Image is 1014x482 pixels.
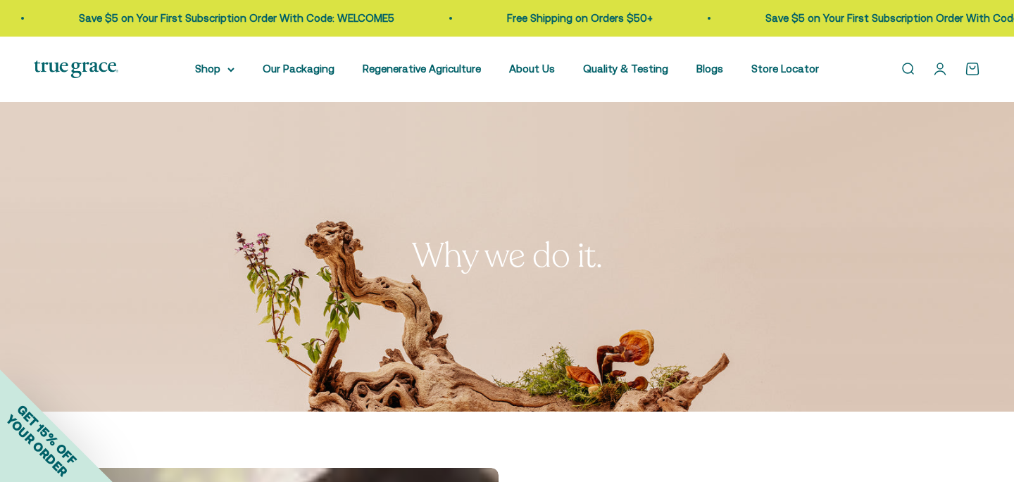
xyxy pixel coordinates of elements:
[583,63,668,75] a: Quality & Testing
[14,402,80,467] span: GET 15% OFF
[751,63,819,75] a: Store Locator
[412,233,603,279] split-lines: Why we do it.
[74,10,389,27] p: Save $5 on Your First Subscription Order With Code: WELCOME5
[509,63,555,75] a: About Us
[502,12,648,24] a: Free Shipping on Orders $50+
[363,63,481,75] a: Regenerative Agriculture
[3,412,70,479] span: YOUR ORDER
[195,61,234,77] summary: Shop
[263,63,334,75] a: Our Packaging
[696,63,723,75] a: Blogs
